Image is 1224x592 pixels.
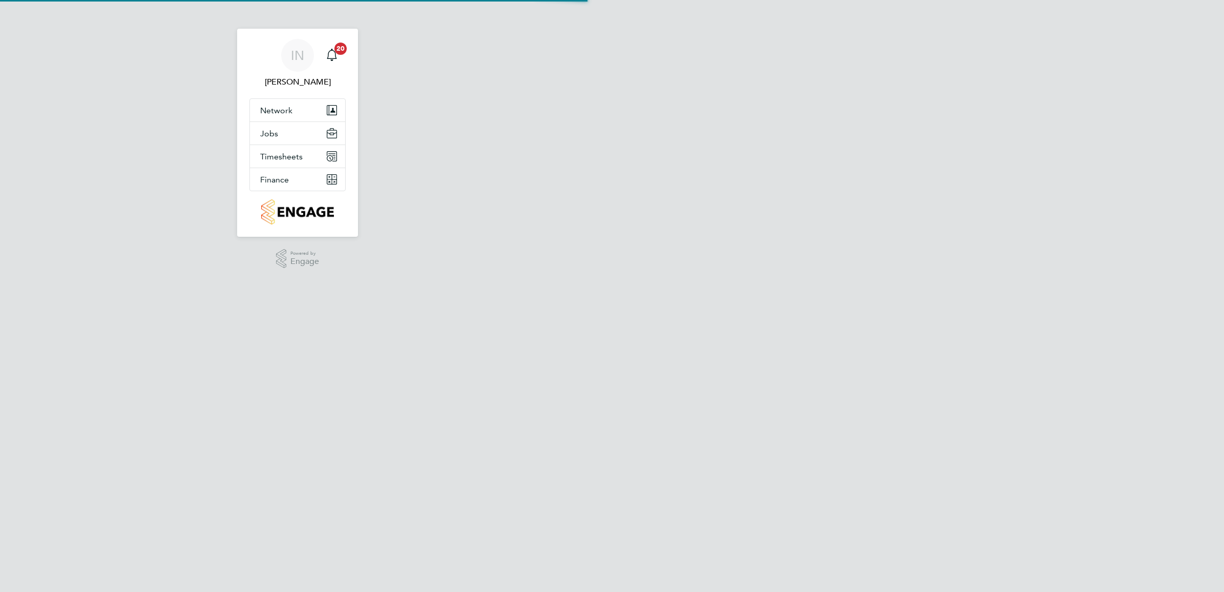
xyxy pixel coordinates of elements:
a: IN[PERSON_NAME] [249,39,346,88]
span: Isa Nawas [249,76,346,88]
button: Finance [250,168,345,191]
span: 20 [334,43,347,55]
span: Finance [260,175,289,185]
button: Timesheets [250,145,345,168]
a: Powered byEngage [276,249,320,269]
a: Go to home page [249,199,346,224]
img: countryside-properties-logo-retina.png [261,199,333,224]
span: Timesheets [260,152,303,161]
a: 20 [322,39,342,72]
button: Network [250,99,345,121]
button: Jobs [250,122,345,145]
span: Engage [290,257,319,266]
span: Powered by [290,249,319,258]
span: Network [260,106,292,115]
span: IN [291,49,304,62]
nav: Main navigation [237,29,358,237]
span: Jobs [260,129,278,138]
